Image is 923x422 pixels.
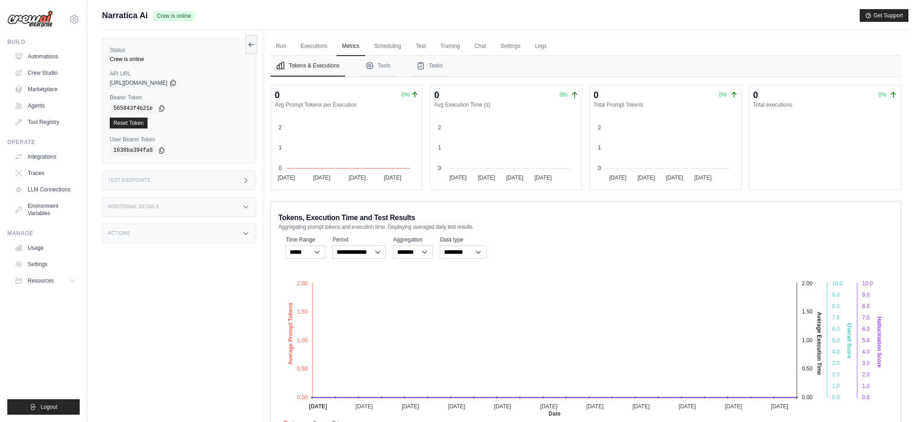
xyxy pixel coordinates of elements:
[877,317,883,368] text: Hallucination Score
[802,337,813,344] tspan: 1.00
[440,236,486,243] label: Data type
[110,136,248,143] label: User Bearer Token
[11,49,80,64] a: Automations
[7,399,80,415] button: Logout
[270,37,291,56] a: Run
[384,175,401,181] tspan: [DATE]
[297,394,308,401] tspan: 0.00
[7,230,80,237] div: Manage
[393,236,433,243] label: Aggregation
[11,199,80,221] a: Environment Variables
[11,66,80,80] a: Crew Studio
[478,175,495,181] tspan: [DATE]
[535,175,552,181] tspan: [DATE]
[560,92,567,98] span: 0%
[666,175,683,181] tspan: [DATE]
[110,145,156,156] code: 1638ba394fa8
[11,82,80,97] a: Marketplace
[832,371,840,378] tspan: 2.0
[549,411,561,417] text: Date
[594,101,738,108] dt: Total Prompt Tokens
[110,70,248,77] label: API URL
[270,56,345,77] button: Tokens & Executions
[802,365,813,372] tspan: 0.50
[297,280,308,287] tspan: 2.00
[586,403,604,410] tspan: [DATE]
[609,175,627,181] tspan: [DATE]
[275,88,280,101] div: 0
[108,204,159,210] h3: Additional Details
[11,257,80,272] a: Settings
[862,383,870,389] tspan: 1.0
[110,118,148,129] a: Reset Token
[877,378,923,422] iframe: Chat Widget
[832,326,840,332] tspan: 6.0
[862,371,870,378] tspan: 2.0
[11,115,80,129] a: Tool Registry
[438,165,441,171] tspan: 0
[832,383,840,389] tspan: 1.0
[832,394,840,401] tspan: 0.0
[297,365,308,372] tspan: 0.50
[402,403,419,410] tspan: [DATE]
[279,144,282,151] tspan: 1
[11,98,80,113] a: Agents
[862,394,870,401] tspan: 0.0
[286,236,325,243] label: Time Range
[832,303,840,309] tspan: 8.0
[594,88,599,101] div: 0
[110,103,156,114] code: 565843f4b21e
[802,309,813,315] tspan: 1.50
[28,277,54,284] span: Resources
[598,124,601,131] tspan: 2
[862,280,873,287] tspan: 10.0
[11,166,80,180] a: Traces
[832,314,840,321] tspan: 7.0
[297,309,308,315] tspan: 1.50
[349,175,366,181] tspan: [DATE]
[11,241,80,255] a: Usage
[506,175,524,181] tspan: [DATE]
[295,37,333,56] a: Executions
[771,403,788,410] tspan: [DATE]
[435,37,465,56] a: Training
[297,337,308,344] tspan: 1.00
[802,394,813,401] tspan: 0.00
[753,101,897,108] dt: Total executions
[438,144,441,151] tspan: 1
[411,56,449,77] button: Tasks
[862,360,870,366] tspan: 3.0
[679,403,696,410] tspan: [DATE]
[270,56,901,77] nav: Tabs
[816,312,822,375] text: Average Execution Time
[862,314,870,321] tspan: 7.0
[110,46,248,54] label: Status
[153,11,194,21] span: Crew is online
[110,94,248,101] label: Bearer Token
[434,101,578,108] dt: Avg Execution Time (s)
[449,175,467,181] tspan: [DATE]
[360,56,396,77] button: Tools
[108,178,151,183] h3: Test Endpoints
[11,182,80,197] a: LLM Connections
[11,149,80,164] a: Integrations
[862,337,870,344] tspan: 5.0
[275,101,418,108] dt: Avg Prompt Tokens per Execution
[41,403,57,411] span: Logout
[832,349,840,355] tspan: 4.0
[832,280,843,287] tspan: 10.0
[7,10,53,28] img: Logo
[434,88,439,101] div: 0
[337,37,365,56] a: Metrics
[108,231,130,236] h3: Actions
[632,403,650,410] tspan: [DATE]
[802,280,813,287] tspan: 2.00
[846,323,852,359] text: Overall Score
[369,37,407,56] a: Scheduling
[832,337,840,344] tspan: 5.0
[598,144,601,151] tspan: 1
[862,326,870,332] tspan: 6.0
[410,37,431,56] a: Test
[11,273,80,288] button: Resources
[7,38,80,46] div: Build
